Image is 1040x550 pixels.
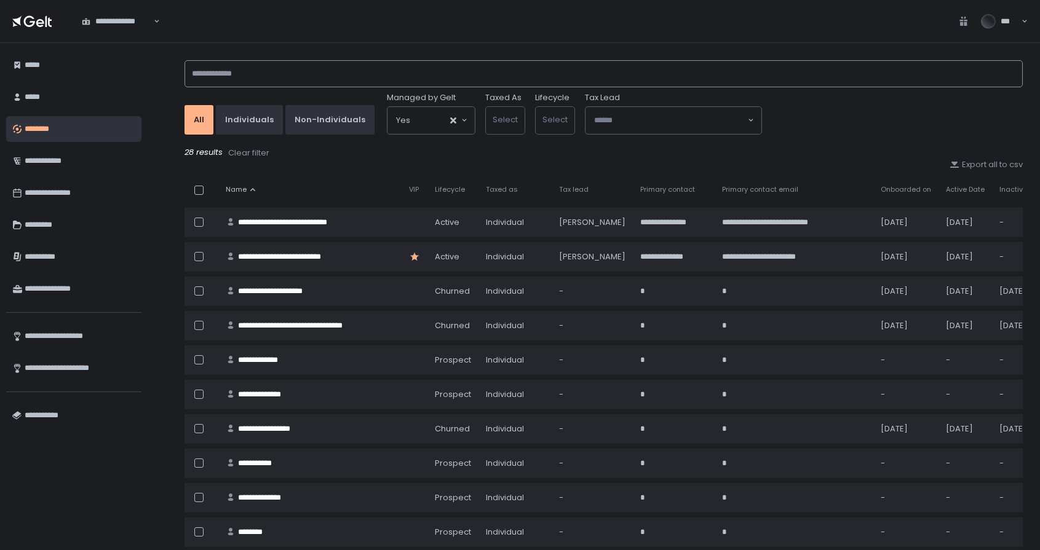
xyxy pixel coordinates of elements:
[435,355,471,366] span: prospect
[559,355,625,366] div: -
[585,107,761,134] div: Search for option
[946,320,985,331] div: [DATE]
[559,492,625,503] div: -
[946,389,985,400] div: -
[435,320,470,331] span: churned
[435,389,471,400] span: prospect
[946,458,985,469] div: -
[493,114,518,125] span: Select
[485,92,522,103] label: Taxed As
[946,217,985,228] div: [DATE]
[74,8,160,35] div: Search for option
[435,185,465,194] span: Lifecycle
[409,185,419,194] span: VIP
[216,105,283,135] button: Individuals
[435,527,471,538] span: prospect
[225,114,274,125] div: Individuals
[295,114,365,125] div: Non-Individuals
[486,423,544,434] div: Individual
[946,286,985,297] div: [DATE]
[486,185,518,194] span: Taxed as
[559,423,625,434] div: -
[486,355,544,366] div: Individual
[486,527,544,538] div: Individual
[486,286,544,297] div: Individual
[946,527,985,538] div: -
[881,492,931,503] div: -
[559,185,589,194] span: Tax lead
[228,147,269,159] div: Clear filter
[559,251,625,262] div: [PERSON_NAME]
[226,185,247,194] span: Name
[435,458,471,469] span: prospect
[594,114,747,127] input: Search for option
[881,251,931,262] div: [DATE]
[950,159,1023,170] button: Export all to csv
[946,423,985,434] div: [DATE]
[722,185,798,194] span: Primary contact email
[387,92,456,103] span: Managed by Gelt
[640,185,695,194] span: Primary contact
[185,105,213,135] button: All
[535,92,570,103] label: Lifecycle
[946,355,985,366] div: -
[542,114,568,125] span: Select
[585,92,620,103] span: Tax Lead
[559,458,625,469] div: -
[881,458,931,469] div: -
[559,286,625,297] div: -
[435,251,459,262] span: active
[881,320,931,331] div: [DATE]
[946,251,985,262] div: [DATE]
[228,147,270,159] button: Clear filter
[387,107,475,134] div: Search for option
[486,251,544,262] div: Individual
[946,185,985,194] span: Active Date
[881,185,931,194] span: Onboarded on
[559,527,625,538] div: -
[435,217,459,228] span: active
[881,423,931,434] div: [DATE]
[881,389,931,400] div: -
[881,355,931,366] div: -
[486,458,544,469] div: Individual
[435,423,470,434] span: churned
[881,527,931,538] div: -
[486,492,544,503] div: Individual
[559,389,625,400] div: -
[450,117,456,124] button: Clear Selected
[396,114,410,127] span: Yes
[486,320,544,331] div: Individual
[559,320,625,331] div: -
[559,217,625,228] div: [PERSON_NAME]
[435,492,471,503] span: prospect
[435,286,470,297] span: churned
[881,286,931,297] div: [DATE]
[194,114,204,125] div: All
[946,492,985,503] div: -
[486,389,544,400] div: Individual
[410,114,449,127] input: Search for option
[285,105,375,135] button: Non-Individuals
[881,217,931,228] div: [DATE]
[185,147,1023,159] div: 28 results
[486,217,544,228] div: Individual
